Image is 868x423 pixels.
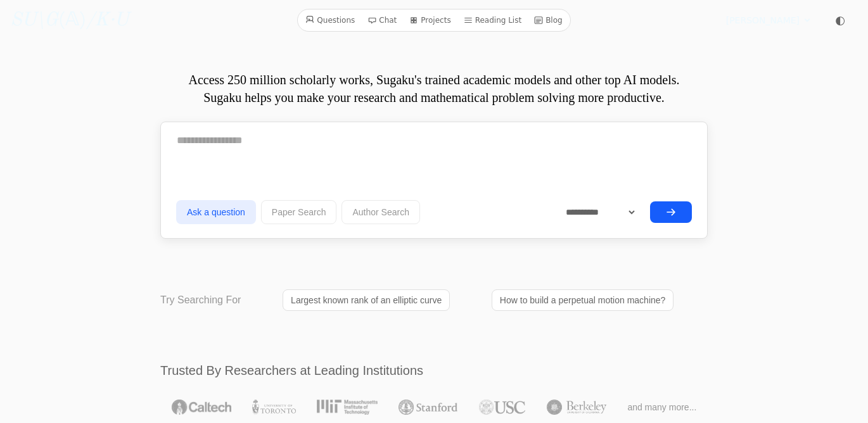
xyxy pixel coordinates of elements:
[317,400,377,415] img: MIT
[835,15,845,26] span: ◐
[86,11,129,30] i: /K·U
[726,14,800,27] span: [PERSON_NAME]
[261,200,337,224] button: Paper Search
[404,12,456,28] a: Projects
[160,362,708,379] h2: Trusted By Researchers at Leading Institutions
[627,401,696,414] span: and many more...
[252,400,295,415] img: University of Toronto
[726,14,812,27] summary: [PERSON_NAME]
[10,11,58,30] i: SU\G
[283,289,450,311] a: Largest known rank of an elliptic curve
[479,400,525,415] img: USC
[160,71,708,106] p: Access 250 million scholarly works, Sugaku's trained academic models and other top AI models. Sug...
[399,400,457,415] img: Stanford
[10,9,129,32] a: SU\G(𝔸)/K·U
[547,400,606,415] img: UC Berkeley
[176,200,256,224] button: Ask a question
[362,12,402,28] a: Chat
[459,12,527,28] a: Reading List
[160,293,241,308] p: Try Searching For
[492,289,674,311] a: How to build a perpetual motion machine?
[341,200,420,224] button: Author Search
[529,12,568,28] a: Blog
[827,8,853,33] button: ◐
[300,12,360,28] a: Questions
[172,400,231,415] img: Caltech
